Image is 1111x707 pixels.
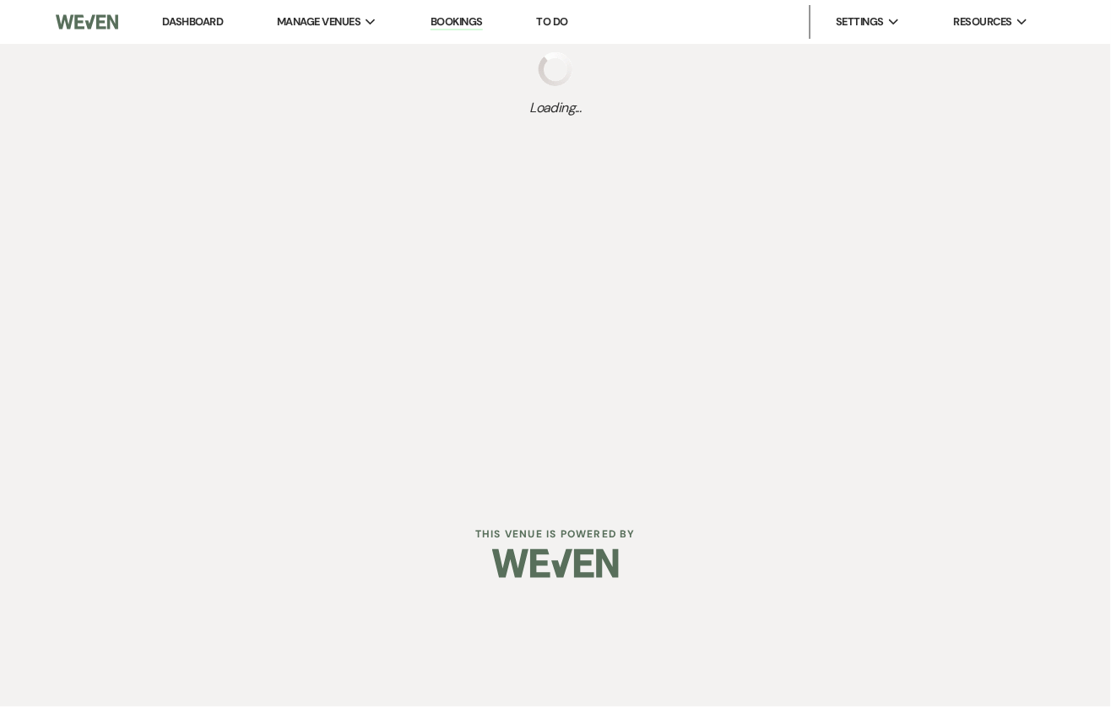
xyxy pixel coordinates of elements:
[277,13,360,30] span: Manage Venues
[431,14,483,30] a: Bookings
[954,13,1012,30] span: Resources
[162,14,223,29] a: Dashboard
[56,4,119,40] img: Weven Logo
[530,98,582,118] span: Loading...
[537,14,568,29] a: To Do
[836,13,884,30] span: Settings
[492,534,619,593] img: Weven Logo
[539,52,572,86] img: loading spinner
